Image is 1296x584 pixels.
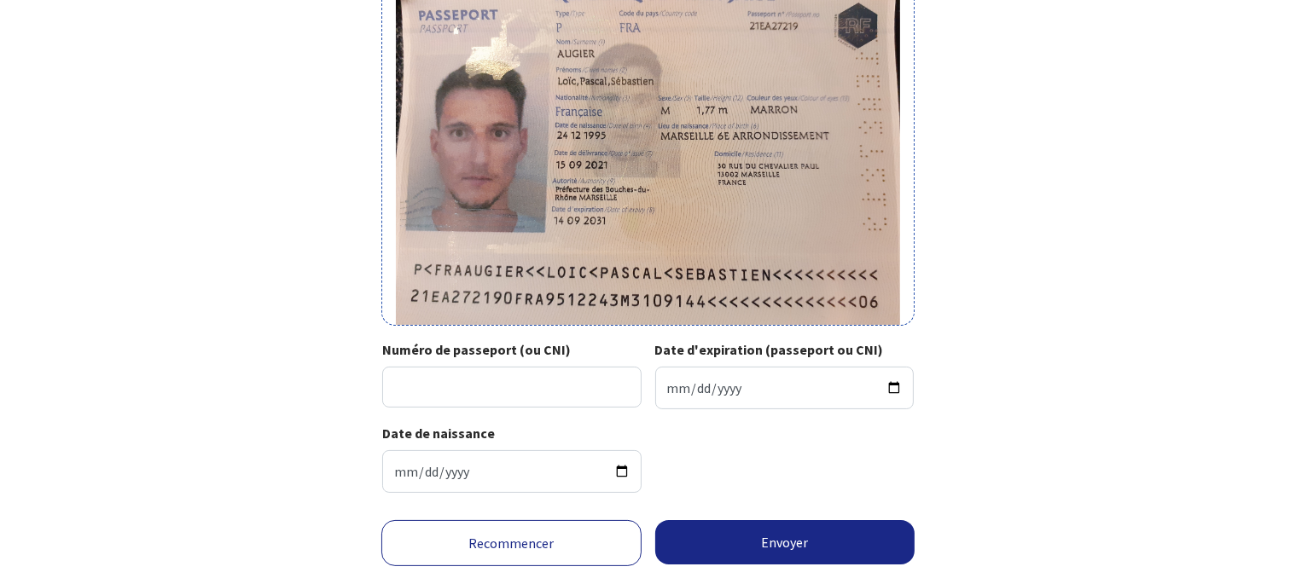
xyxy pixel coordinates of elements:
[655,520,915,564] button: Envoyer
[382,341,571,358] strong: Numéro de passeport (ou CNI)
[382,425,495,442] strong: Date de naissance
[381,520,642,566] a: Recommencer
[655,341,884,358] strong: Date d'expiration (passeport ou CNI)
